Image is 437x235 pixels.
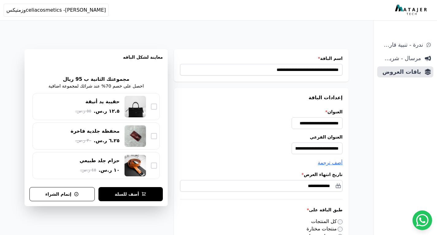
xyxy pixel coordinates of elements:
img: حزام جلد طبيعي [125,155,146,176]
h3: معاينة لشكل الباقه [29,54,163,68]
span: ٦.٢٥ ر.س. [94,137,120,144]
span: مرسال - شريط دعاية [380,54,421,63]
input: منتجات مختارة [338,227,343,232]
h2: مجموعتك الثانية ب 95 ريال [63,76,129,83]
label: منتجات مختارة [307,226,343,232]
span: ٣٠ ر.س. [75,137,91,144]
label: اسم الباقة [180,55,343,61]
p: احصل على خصم 70% عند شرائك لمجموعة اضافية [48,83,144,90]
span: باقات العروض [380,68,421,76]
img: حقيبة يد أنيقة [125,96,146,117]
button: إتمام الشراء [29,187,95,201]
label: كل المنتجات [311,218,343,224]
button: أضف ترجمة [318,159,343,166]
span: ٤٥ ر.س. [80,167,96,173]
span: أضف ترجمة [318,160,343,166]
h3: إعدادات الباقة [180,94,343,101]
span: celiacosmetics -[PERSON_NAME]وزمتيكس [6,6,106,14]
span: ندرة - تنبية قارب علي النفاذ [380,41,423,49]
label: العنوان [180,109,343,115]
input: كل المنتجات [338,219,343,224]
label: العنوان الفرعي [180,134,343,140]
span: ١٠ ر.س. [98,166,120,174]
img: MatajerTech Logo [395,5,428,16]
div: محفظة جلدية فاخرة [71,128,120,135]
label: طبق الباقة على [180,207,343,213]
button: أضف للسلة [98,187,163,201]
div: حزام جلد طبيعي [80,157,120,164]
span: ١٢.٥ ر.س. [94,108,120,115]
div: حقيبة يد أنيقة [86,98,120,105]
label: تاريخ انتهاء العرض [180,171,343,178]
img: محفظة جلدية فاخرة [125,125,146,147]
button: celiacosmetics -[PERSON_NAME]وزمتيكس [4,4,109,17]
span: ٥٥ ر.س. [75,108,91,114]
